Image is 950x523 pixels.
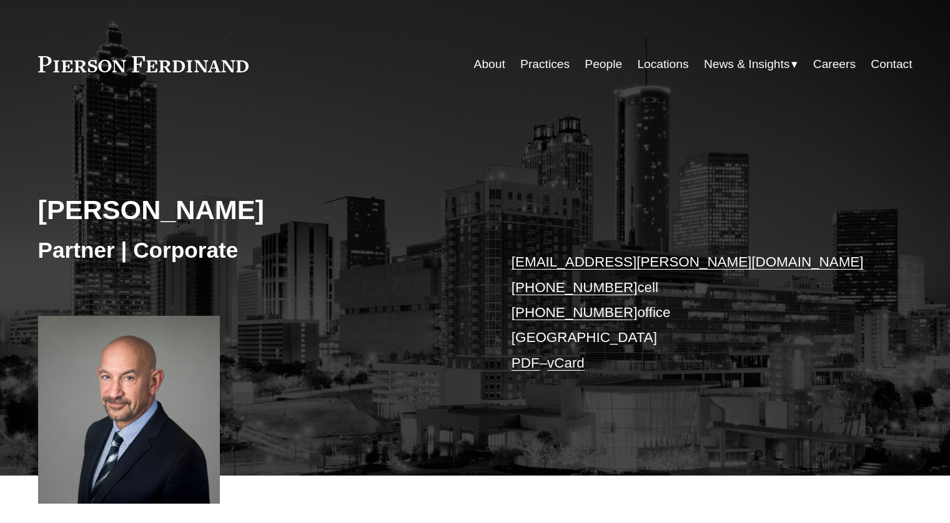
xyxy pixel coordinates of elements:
[512,254,864,270] a: [EMAIL_ADDRESS][PERSON_NAME][DOMAIN_NAME]
[547,355,585,371] a: vCard
[871,52,912,76] a: Contact
[38,193,475,226] h2: [PERSON_NAME]
[512,355,540,371] a: PDF
[585,52,622,76] a: People
[637,52,688,76] a: Locations
[38,237,475,264] h3: Partner | Corporate
[512,250,876,376] p: cell office [GEOGRAPHIC_DATA] –
[474,52,505,76] a: About
[520,52,570,76] a: Practices
[813,52,856,76] a: Careers
[512,305,638,320] a: [PHONE_NUMBER]
[512,280,638,295] a: [PHONE_NUMBER]
[704,52,798,76] a: folder dropdown
[704,54,790,76] span: News & Insights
